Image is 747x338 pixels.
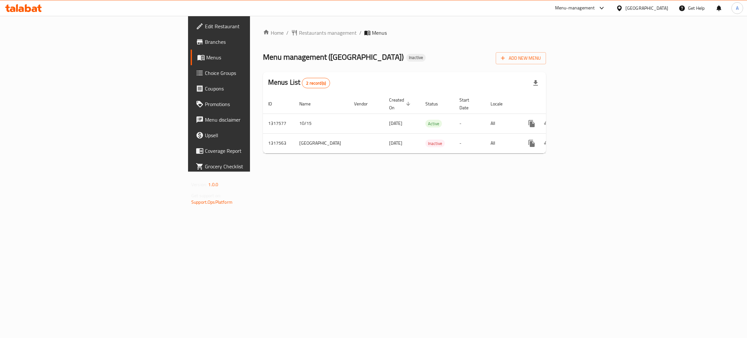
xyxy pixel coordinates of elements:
div: Menu-management [555,4,595,12]
nav: breadcrumb [263,29,546,37]
span: Menus [372,29,387,37]
span: Menus [206,54,308,61]
li: / [359,29,362,37]
a: Coverage Report [191,143,313,159]
span: Active [425,120,442,127]
span: Promotions [205,100,308,108]
td: - [454,114,485,133]
span: [DATE] [389,119,402,127]
span: Menu disclaimer [205,116,308,124]
span: Grocery Checklist [205,163,308,170]
a: Menus [191,50,313,65]
button: more [524,116,539,131]
span: Upsell [205,131,308,139]
span: Inactive [406,55,426,60]
a: Choice Groups [191,65,313,81]
a: Grocery Checklist [191,159,313,174]
span: 2 record(s) [302,80,330,86]
span: Status [425,100,446,108]
td: All [485,133,519,153]
button: more [524,136,539,151]
a: Restaurants management [291,29,357,37]
span: Menu management ( [GEOGRAPHIC_DATA] ) [263,50,404,64]
a: Coupons [191,81,313,96]
a: Promotions [191,96,313,112]
span: Get support on: [191,191,221,200]
h2: Menus List [268,78,330,88]
a: Edit Restaurant [191,18,313,34]
a: Menu disclaimer [191,112,313,127]
div: Export file [528,75,543,91]
div: Inactive [425,139,445,147]
span: Coupons [205,85,308,92]
div: Total records count [302,78,330,88]
a: Support.OpsPlatform [191,198,232,206]
table: enhanced table [263,94,591,153]
button: Change Status [539,116,555,131]
span: [DATE] [389,139,402,147]
span: 1.0.0 [208,180,218,189]
td: [GEOGRAPHIC_DATA] [294,133,349,153]
div: [GEOGRAPHIC_DATA] [625,5,668,12]
span: Vendor [354,100,376,108]
span: Inactive [425,140,445,147]
td: - [454,133,485,153]
a: Upsell [191,127,313,143]
span: Name [299,100,319,108]
th: Actions [519,94,591,114]
span: Branches [205,38,308,46]
span: Start Date [459,96,478,112]
span: Add New Menu [501,54,541,62]
button: Add New Menu [496,52,546,64]
td: All [485,114,519,133]
div: Inactive [406,54,426,62]
span: Edit Restaurant [205,22,308,30]
td: 10/15 [294,114,349,133]
span: Restaurants management [299,29,357,37]
a: Branches [191,34,313,50]
span: Created On [389,96,412,112]
span: Choice Groups [205,69,308,77]
button: Change Status [539,136,555,151]
span: A [736,5,739,12]
span: Locale [491,100,511,108]
span: Coverage Report [205,147,308,155]
span: Version: [191,180,207,189]
span: ID [268,100,280,108]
